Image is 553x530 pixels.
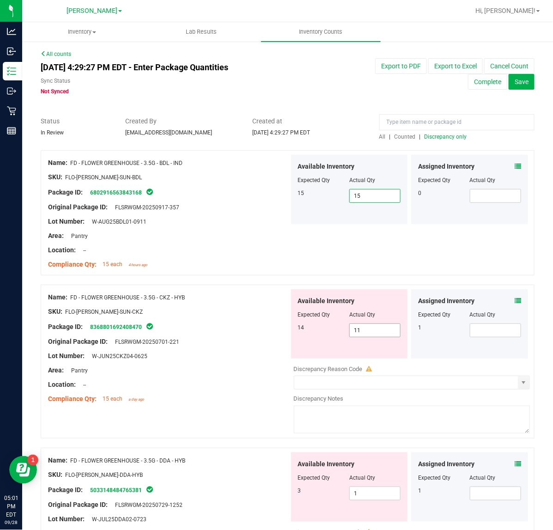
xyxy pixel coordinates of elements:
[48,246,76,254] span: Location:
[509,74,535,90] button: Save
[128,263,147,267] span: 4 hours ago
[418,487,469,495] div: 1
[48,261,97,268] span: Compliance Qty:
[252,129,310,136] span: [DATE] 4:29:27 PM EDT
[125,129,212,136] span: [EMAIL_ADDRESS][DOMAIN_NAME]
[41,88,69,95] span: Not Synced
[470,176,521,184] div: Actual Qty
[252,116,365,126] span: Created at
[515,78,529,85] span: Save
[349,475,375,481] span: Actual Qty
[298,190,304,196] span: 15
[41,51,71,57] a: All counts
[67,233,88,239] span: Pantry
[48,486,83,493] span: Package ID:
[87,516,146,523] span: W-JUL25DDA02-0723
[41,77,70,85] label: Sync Status
[110,339,179,345] span: FLSRWGM-20250701-221
[298,296,355,306] span: Available Inventory
[48,366,64,374] span: Area:
[173,28,229,36] span: Lab Results
[349,311,375,318] span: Actual Qty
[87,353,147,359] span: W-JUN25CKZ04-0625
[70,294,185,301] span: FD - FLOWER GREENHOUSE - 3.5G - CKZ - HYB
[110,204,179,211] span: FLSRWGM-20250917-357
[48,381,76,388] span: Location:
[298,475,330,481] span: Expected Qty
[48,203,108,211] span: Original Package ID:
[294,394,530,403] div: Discrepancy Notes
[298,162,355,171] span: Available Inventory
[419,134,421,140] span: |
[27,455,38,466] iframe: Resource center unread badge
[475,7,535,14] span: Hi, [PERSON_NAME]!
[22,22,142,42] a: Inventory
[146,485,154,494] span: In Sync
[103,396,122,402] span: 15 each
[7,47,16,56] inline-svg: Inbound
[48,159,67,166] span: Name:
[418,323,469,332] div: 1
[7,86,16,96] inline-svg: Outbound
[90,487,142,493] a: 5033148484765381
[428,58,483,74] button: Export to Excel
[379,134,386,140] span: All
[110,502,182,508] span: FLSRWGM-20250729-1252
[7,67,16,76] inline-svg: Inventory
[4,494,18,519] p: 05:01 PM EDT
[128,397,144,402] span: a day ago
[48,457,67,464] span: Name:
[23,28,141,36] span: Inventory
[48,338,108,345] span: Original Package ID:
[142,22,261,42] a: Lab Results
[298,324,304,331] span: 14
[48,232,64,239] span: Area:
[41,129,64,136] span: In Review
[418,459,474,469] span: Assigned Inventory
[48,218,85,225] span: Lot Number:
[418,311,469,319] div: Expected Qty
[349,177,375,183] span: Actual Qty
[392,134,419,140] a: Counted
[389,134,391,140] span: |
[48,323,83,330] span: Package ID:
[418,296,474,306] span: Assigned Inventory
[79,382,86,388] span: --
[67,367,88,374] span: Pantry
[9,456,37,484] iframe: Resource center
[70,457,185,464] span: FD - FLOWER GREENHOUSE - 3.5G - DDA - HYB
[125,116,238,126] span: Created By
[418,162,474,171] span: Assigned Inventory
[468,74,507,90] button: Complete
[48,471,62,478] span: SKU:
[294,366,363,372] span: Discrepancy Reason Code
[425,134,467,140] span: Discrepancy only
[7,106,16,116] inline-svg: Retail
[484,58,535,74] button: Cancel Count
[7,27,16,36] inline-svg: Analytics
[90,189,142,196] a: 6802916563843168
[48,293,67,301] span: Name:
[48,515,85,523] span: Lot Number:
[41,116,111,126] span: Status
[48,395,97,402] span: Compliance Qty:
[90,324,142,330] a: 8368801692408470
[48,308,62,315] span: SKU:
[48,501,108,508] span: Original Package ID:
[41,63,323,72] h4: [DATE] 4:29:27 PM EDT - Enter Package Quantities
[379,134,389,140] a: All
[146,187,154,196] span: In Sync
[422,134,467,140] a: Discrepancy only
[470,311,521,319] div: Actual Qty
[518,376,529,389] span: select
[350,487,400,500] input: 1
[65,174,142,181] span: FLO-[PERSON_NAME]-SUN-BDL
[48,173,62,181] span: SKU:
[48,189,83,196] span: Package ID:
[65,472,143,478] span: FLO-[PERSON_NAME]-DDA-HYB
[4,519,18,526] p: 09/28
[298,487,301,494] span: 3
[418,189,469,197] div: 0
[350,324,400,337] input: 11
[67,7,117,15] span: [PERSON_NAME]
